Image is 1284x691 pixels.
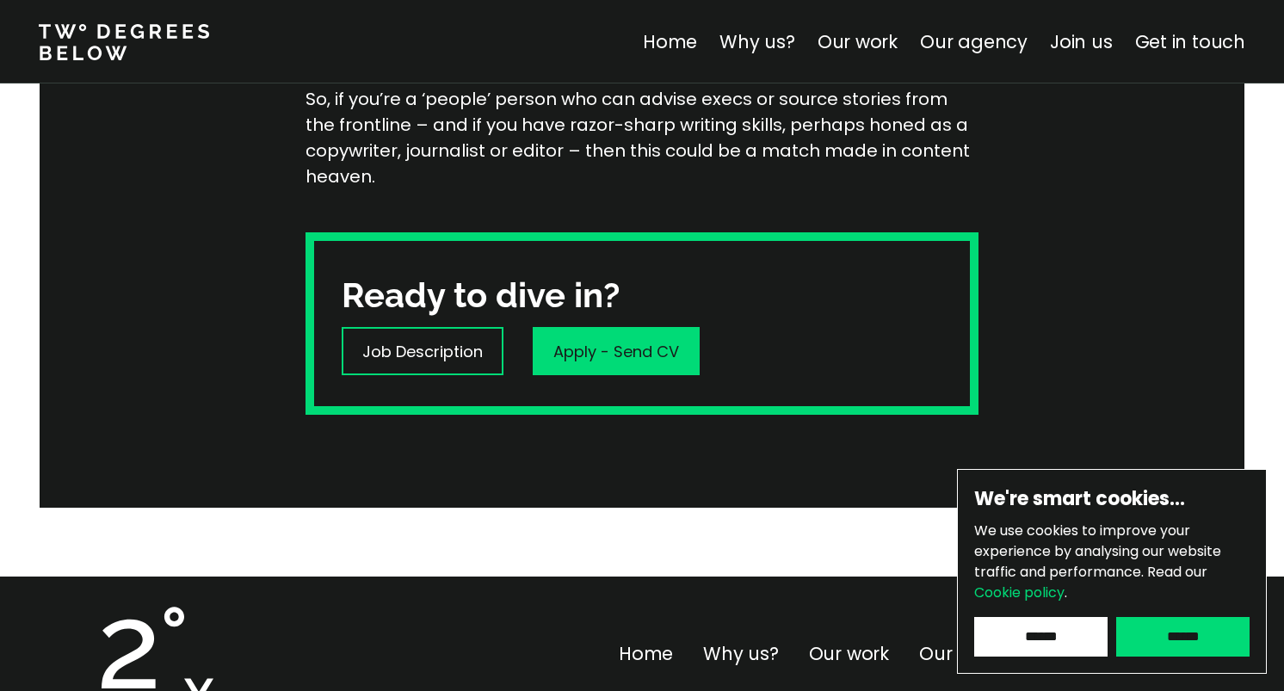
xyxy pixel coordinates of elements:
a: Home [619,641,673,666]
p: Apply - Send CV [553,340,679,363]
a: Why us? [719,29,795,54]
a: Our work [818,29,898,54]
p: So, if you’re a ‘people’ person who can advise execs or source stories from the frontline – and i... [306,86,978,189]
a: Join us [1050,29,1113,54]
p: We use cookies to improve your experience by analysing our website traffic and performance. [974,521,1250,603]
a: Cookie policy [974,583,1065,602]
a: Job Description [342,327,503,375]
a: Get in touch [1135,29,1245,54]
p: Job Description [362,340,483,363]
span: Read our . [974,562,1207,602]
h6: We're smart cookies… [974,486,1250,512]
a: Home [643,29,697,54]
a: Our agency [920,29,1028,54]
a: Why us? [703,641,779,666]
a: Apply - Send CV [533,327,700,375]
h3: Ready to dive in? [342,272,620,318]
a: Our work [809,641,889,666]
a: Our agency [919,641,1027,666]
